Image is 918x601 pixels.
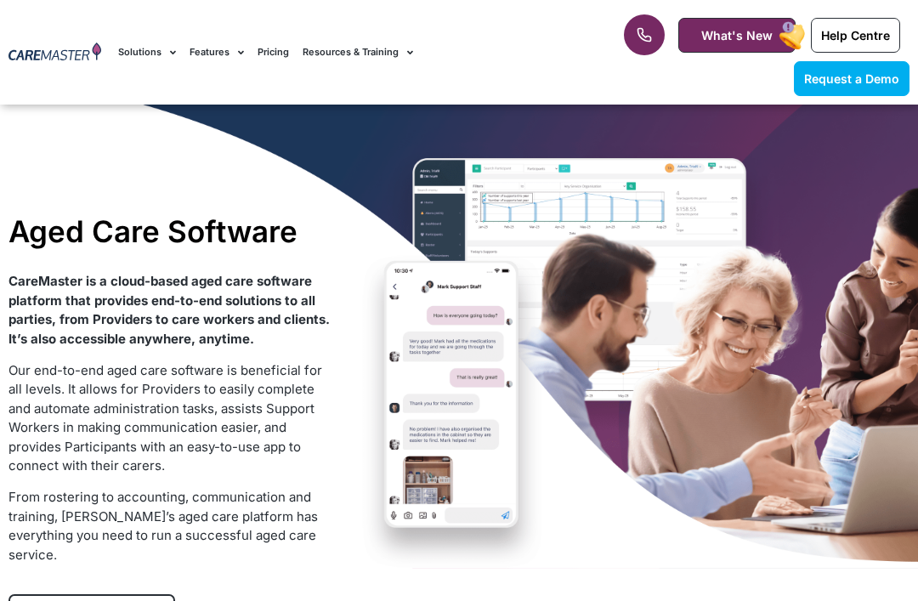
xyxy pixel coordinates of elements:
[794,61,909,96] a: Request a Demo
[821,28,890,43] span: Help Centre
[8,213,331,249] h1: Aged Care Software
[118,24,176,81] a: Solutions
[804,71,899,86] span: Request a Demo
[8,489,318,563] span: From rostering to accounting, communication and training, [PERSON_NAME]’s aged care platform has ...
[303,24,413,81] a: Resources & Training
[701,28,773,43] span: What's New
[811,18,900,53] a: Help Centre
[190,24,244,81] a: Features
[118,24,585,81] nav: Menu
[8,273,330,347] strong: CareMaster is a cloud-based aged care software platform that provides end-to-end solutions to all...
[8,43,101,63] img: CareMaster Logo
[8,362,322,474] span: Our end-to-end aged care software is beneficial for all levels. It allows for Providers to easily...
[258,24,289,81] a: Pricing
[678,18,796,53] a: What's New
